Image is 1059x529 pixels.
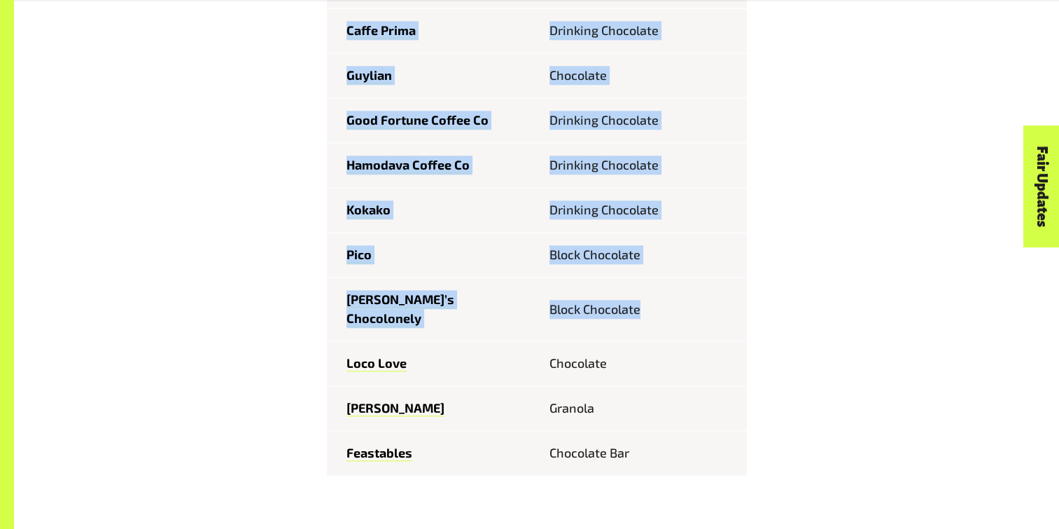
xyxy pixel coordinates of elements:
a: Guylian [346,67,392,83]
a: [PERSON_NAME] [346,400,444,416]
a: Hamodava Coffee Co [346,157,470,173]
td: Block Chocolate [537,233,747,277]
a: Caffe Prima [346,22,416,39]
a: Loco Love [346,355,407,371]
td: Drinking Chocolate [537,143,747,188]
td: Chocolate Bar [537,431,747,476]
a: Good Fortune Coffee Co [346,112,489,128]
a: Feastables [346,445,412,461]
td: Chocolate [537,341,747,386]
td: Drinking Chocolate [537,98,747,143]
td: Chocolate [537,53,747,98]
td: Block Chocolate [537,277,747,341]
a: Kokako [346,202,391,218]
a: Pico [346,247,372,263]
td: Drinking Chocolate [537,188,747,233]
td: Granola [537,386,747,431]
a: [PERSON_NAME]’s Chocolonely [346,291,454,327]
td: Drinking Chocolate [537,8,747,53]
